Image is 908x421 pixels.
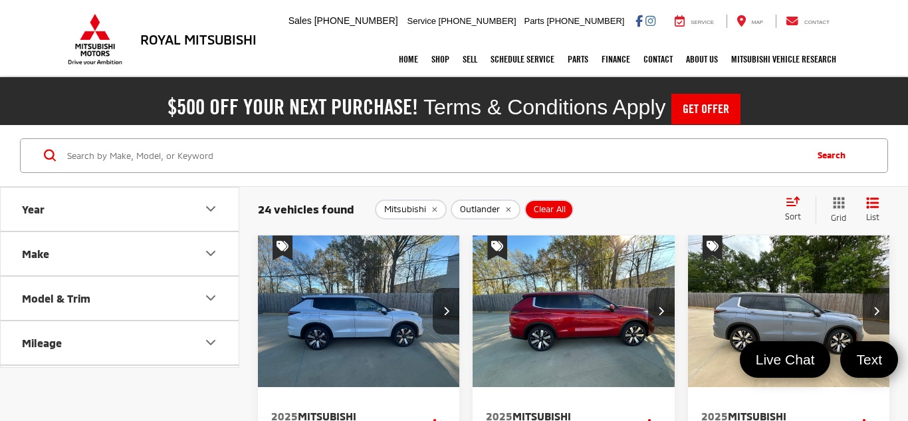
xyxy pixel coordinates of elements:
[140,32,257,47] h3: Royal Mitsubishi
[665,15,724,28] a: Service
[595,43,637,76] a: Finance
[456,43,484,76] a: Sell
[439,16,516,26] span: [PHONE_NUMBER]
[776,15,840,28] a: Contact
[66,140,804,172] input: Search by Make, Model, or Keyword
[866,211,879,223] span: List
[451,200,520,219] button: remove Outlander
[804,139,865,172] button: Search
[257,235,461,387] div: 2025 Mitsubishi Outlander SE 0
[856,196,889,223] button: List View
[288,15,312,26] span: Sales
[257,235,461,387] a: 2025 Mitsubishi Outlander SE2025 Mitsubishi Outlander SE2025 Mitsubishi Outlander SE2025 Mitsubis...
[273,235,292,261] span: Special
[687,235,891,387] a: 2025 Mitsubishi Outlander SEL2025 Mitsubishi Outlander SEL2025 Mitsubishi Outlander SEL2025 Mitsu...
[407,16,436,26] span: Service
[1,277,240,320] button: Model & TrimModel & Trim
[749,351,822,368] span: Live Chat
[203,245,219,261] div: Make
[425,43,456,76] a: Shop
[850,351,889,368] span: Text
[752,19,763,25] span: Map
[487,235,507,261] span: Special
[645,15,655,26] a: Instagram: Click to visit our Instagram page
[687,235,891,387] div: 2025 Mitsubishi Outlander SEL 0
[1,366,240,409] button: Location
[22,203,45,215] div: Year
[22,247,49,260] div: Make
[1,232,240,275] button: MakeMake
[203,290,219,306] div: Model & Trim
[740,341,831,378] a: Live Chat
[804,19,830,25] span: Contact
[472,235,675,387] a: 2025 Mitsubishi Outlander SE2025 Mitsubishi Outlander SE2025 Mitsubishi Outlander SE2025 Mitsubis...
[203,201,219,217] div: Year
[691,19,714,25] span: Service
[524,200,574,219] button: Clear All
[561,43,595,76] a: Parts: Opens in a new tab
[257,235,461,388] img: 2025 Mitsubishi Outlander SE
[831,212,846,223] span: Grid
[314,15,398,26] span: [PHONE_NUMBER]
[727,15,773,28] a: Map
[1,321,240,364] button: MileageMileage
[168,98,418,116] h2: $500 off your next purchase!
[258,202,354,215] span: 24 vehicles found
[203,335,219,351] div: Mileage
[816,196,856,223] button: Grid View
[785,211,801,221] span: Sort
[524,16,544,26] span: Parts
[472,235,675,388] img: 2025 Mitsubishi Outlander SE
[648,288,675,335] button: Next image
[423,95,666,119] span: Terms & Conditions Apply
[392,43,425,76] a: Home
[725,43,843,76] a: Mitsubishi Vehicle Research
[1,188,240,231] button: YearYear
[484,43,561,76] a: Schedule Service: Opens in a new tab
[863,288,889,335] button: Next image
[460,204,500,215] span: Outlander
[22,337,62,349] div: Mileage
[546,16,624,26] span: [PHONE_NUMBER]
[778,196,816,223] button: Select sort value
[472,235,675,387] div: 2025 Mitsubishi Outlander SE 0
[384,204,426,215] span: Mitsubishi
[534,204,566,215] span: Clear All
[22,292,90,305] div: Model & Trim
[687,235,891,388] img: 2025 Mitsubishi Outlander SEL
[375,200,447,219] button: remove Mitsubishi
[703,235,723,261] span: Special
[65,13,125,65] img: Mitsubishi
[671,94,740,124] a: Get Offer
[635,15,643,26] a: Facebook: Click to visit our Facebook page
[679,43,725,76] a: About Us
[433,288,459,335] button: Next image
[637,43,679,76] a: Contact
[840,341,898,378] a: Text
